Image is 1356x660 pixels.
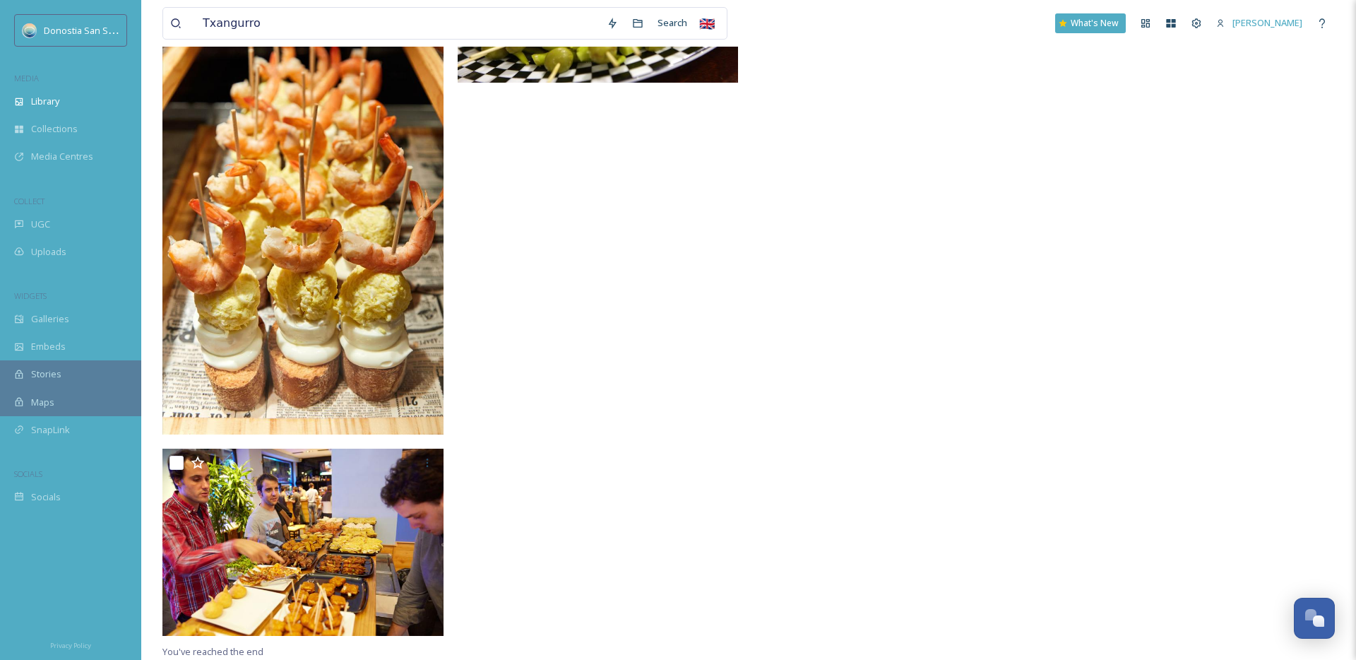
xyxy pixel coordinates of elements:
span: Uploads [31,245,66,259]
button: Open Chat [1294,598,1335,639]
img: 2209 Pintxos Casa Vergara_005b.jpg [162,13,444,435]
span: Media Centres [31,150,93,163]
span: Stories [31,367,61,381]
input: Search your library [196,8,600,39]
span: Privacy Policy [50,641,91,650]
span: WIDGETS [14,290,47,301]
img: images.jpeg [23,23,37,37]
img: 1310Donostia_353.jpg [162,449,444,637]
div: Search [650,9,694,37]
span: Maps [31,396,54,409]
span: COLLECT [14,196,44,206]
span: You've reached the end [162,645,263,658]
a: What's New [1055,13,1126,33]
a: Privacy Policy [50,636,91,653]
a: [PERSON_NAME] [1209,9,1309,37]
span: Galleries [31,312,69,326]
span: SOCIALS [14,469,42,479]
span: [PERSON_NAME] [1232,16,1302,29]
span: SnapLink [31,423,70,437]
span: Collections [31,122,78,136]
span: UGC [31,218,50,231]
span: Library [31,95,59,108]
span: Socials [31,490,61,504]
span: Embeds [31,340,66,353]
span: MEDIA [14,73,39,83]
span: Donostia San Sebastián Turismoa [44,23,186,37]
div: 🇬🇧 [694,11,720,36]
